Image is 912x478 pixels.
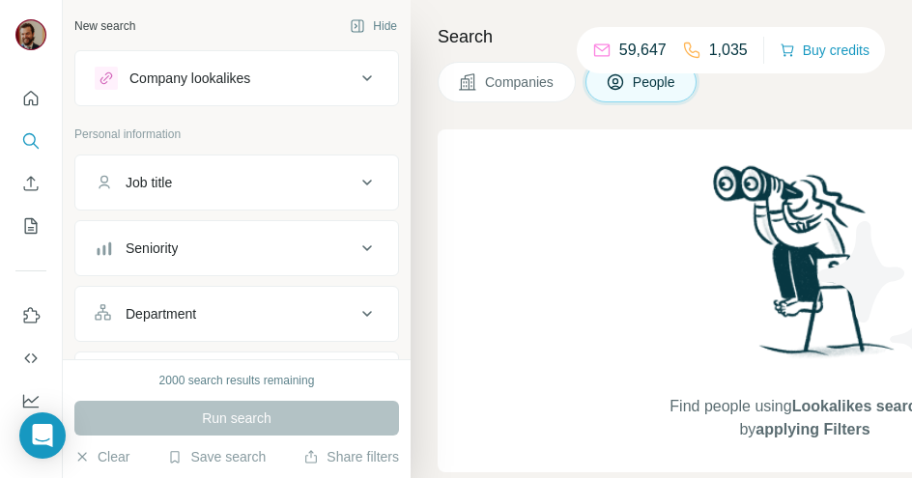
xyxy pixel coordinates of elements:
button: Hide [336,12,411,41]
button: Use Surfe API [15,341,46,376]
p: Personal information [74,126,399,143]
p: 59,647 [619,39,667,62]
button: Quick start [15,81,46,116]
button: Clear [74,447,129,466]
button: My lists [15,209,46,243]
button: Buy credits [780,37,869,64]
span: applying Filters [755,421,869,437]
button: Seniority [75,225,398,271]
button: Dashboard [15,383,46,418]
button: Save search [167,447,266,466]
p: 1,035 [709,39,748,62]
div: Department [126,304,196,323]
div: Company lookalikes [129,69,250,88]
div: New search [74,17,135,35]
span: Companies [485,72,556,92]
button: Department [75,291,398,337]
div: Job title [126,173,172,192]
div: Open Intercom Messenger [19,412,66,459]
div: 2000 search results remaining [159,372,315,389]
button: Use Surfe on LinkedIn [15,298,46,333]
button: Job title [75,159,398,206]
button: Search [15,124,46,158]
img: Avatar [15,19,46,50]
button: Company lookalikes [75,55,398,101]
button: Share filters [303,447,399,466]
h4: Search [438,23,889,50]
button: Feedback [15,426,46,461]
button: Personal location [75,356,398,403]
button: Enrich CSV [15,166,46,201]
div: Seniority [126,239,178,258]
span: People [633,72,677,92]
img: Surfe Illustration - Woman searching with binoculars [704,160,905,376]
